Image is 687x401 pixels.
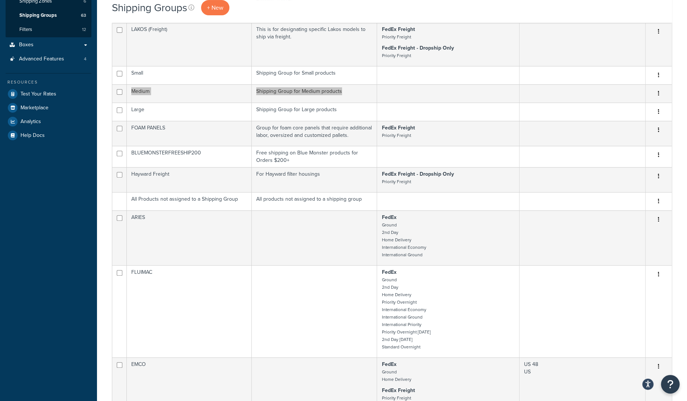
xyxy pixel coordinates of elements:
td: Medium [127,84,252,103]
li: Shipping Groups [6,9,91,22]
button: Open Resource Center [661,375,680,394]
span: Marketplace [21,105,48,111]
td: BLUEMONSTERFREESHIP200 [127,146,252,167]
td: Hayward Freight [127,167,252,192]
strong: FedEx Freight [382,25,415,33]
a: Analytics [6,115,91,128]
a: Help Docs [6,129,91,142]
span: Filters [19,26,32,33]
td: LAKOS (Freight) [127,22,252,66]
a: Marketplace [6,101,91,115]
strong: FedEx Freight - Dropship Only [382,170,454,178]
small: Ground Home Delivery [382,369,411,383]
small: Priority Freight [382,52,411,59]
div: Resources [6,79,91,85]
strong: FedEx Freight [382,124,415,132]
td: Group for foam core panels that require additional labor, oversized and customized pallets. [252,121,377,146]
span: Shipping Groups [19,12,57,19]
a: Boxes [6,38,91,52]
strong: FedEx [382,360,396,368]
small: Ground 2nd Day Home Delivery Priority Overnight International Economy International Ground Intern... [382,276,430,350]
td: FOAM PANELS [127,121,252,146]
td: FLUIMAC [127,265,252,357]
td: Small [127,66,252,84]
td: ARIES [127,210,252,265]
span: 12 [82,26,86,33]
td: Shipping Group for Medium products [252,84,377,103]
span: Analytics [21,119,41,125]
small: Ground 2nd Day Home Delivery International Economy International Ground [382,222,426,258]
small: Priority Freight [382,34,411,40]
span: 63 [81,12,86,19]
span: Boxes [19,42,34,48]
a: Filters 12 [6,23,91,37]
span: + New [207,3,223,12]
small: Priority Freight [382,132,411,139]
strong: FedEx Freight [382,386,415,394]
td: For Hayward filter housings [252,167,377,192]
strong: FedEx [382,213,396,221]
a: Advanced Features 4 [6,52,91,66]
td: This is for designating specific Lakos models to ship via freight. [252,22,377,66]
td: All Products not assigned to a Shipping Group [127,192,252,210]
span: Test Your Rates [21,91,56,97]
span: Help Docs [21,132,45,139]
small: Priority Freight [382,178,411,185]
h1: Shipping Groups [112,0,187,15]
td: Free shipping on Blue Monster products for Orders $200+ [252,146,377,167]
span: 4 [84,56,87,62]
a: Test Your Rates [6,87,91,101]
span: Advanced Features [19,56,64,62]
td: All products not assigned to a shipping group [252,192,377,210]
strong: FedEx Freight - Dropship Only [382,44,454,52]
li: Advanced Features [6,52,91,66]
strong: FedEx [382,268,396,276]
td: Large [127,103,252,121]
td: Shipping Group for Small products [252,66,377,84]
li: Filters [6,23,91,37]
a: Shipping Groups 63 [6,9,91,22]
td: Shipping Group for Large products [252,103,377,121]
